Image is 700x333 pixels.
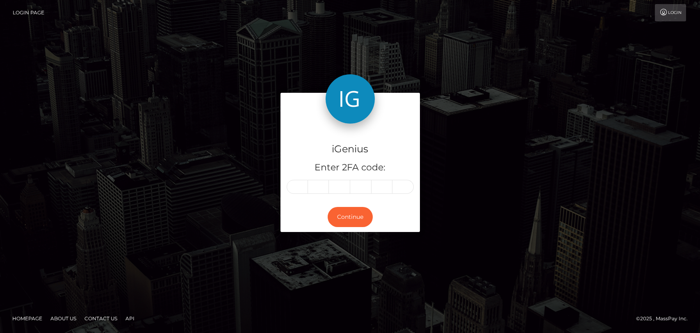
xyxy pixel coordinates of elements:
[287,161,414,174] h5: Enter 2FA code:
[326,74,375,124] img: iGenius
[122,312,138,325] a: API
[9,312,46,325] a: Homepage
[636,314,694,323] div: © 2025 , MassPay Inc.
[655,4,686,21] a: Login
[47,312,80,325] a: About Us
[287,142,414,156] h4: iGenius
[13,4,44,21] a: Login Page
[328,207,373,227] button: Continue
[81,312,121,325] a: Contact Us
